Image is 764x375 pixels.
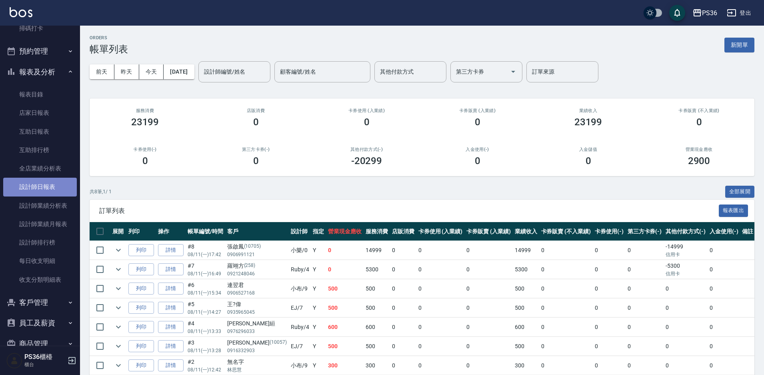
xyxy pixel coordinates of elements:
td: 0 [708,318,740,337]
a: 互助排行榜 [3,141,77,159]
td: 5300 [513,260,539,279]
th: 操作 [156,222,186,241]
td: 0 [664,337,708,356]
button: 登出 [724,6,754,20]
td: Y [311,299,326,317]
h2: 入金儲值 [542,147,634,152]
td: #2 [186,356,225,375]
p: 0921248046 [227,270,287,277]
td: 0 [593,299,626,317]
p: 林思慧 [227,366,287,373]
td: 0 [626,241,664,260]
td: 0 [390,299,416,317]
button: 前天 [90,64,114,79]
button: expand row [112,359,124,371]
td: 0 [326,260,364,279]
td: 0 [626,337,664,356]
h2: 卡券販賣 (入業績) [432,108,523,113]
p: 0976296033 [227,328,287,335]
p: 08/11 (一) 17:42 [188,251,223,258]
h3: 0 [586,155,591,166]
td: 500 [364,299,390,317]
p: (10705) [244,243,261,251]
button: expand row [112,283,124,295]
a: 設計師業績月報表 [3,215,77,233]
button: 列印 [128,244,154,257]
td: 300 [513,356,539,375]
div: 連翌君 [227,281,287,289]
td: 0 [464,337,513,356]
button: 客戶管理 [3,292,77,313]
td: 0 [593,279,626,298]
td: 0 [593,241,626,260]
td: EJ /7 [289,337,311,356]
p: 信用卡 [666,251,706,258]
button: expand row [112,321,124,333]
td: 0 [390,337,416,356]
h3: 23199 [574,116,602,128]
th: 帳單編號/時間 [186,222,225,241]
th: 卡券販賣 (入業績) [464,222,513,241]
a: 每日收支明細 [3,252,77,270]
p: 0906991121 [227,251,287,258]
th: 服務消費 [364,222,390,241]
td: 500 [513,279,539,298]
td: 0 [664,318,708,337]
td: 0 [390,318,416,337]
h3: 服務消費 [99,108,191,113]
p: 08/11 (一) 13:33 [188,328,223,335]
td: 14999 [513,241,539,260]
a: 報表匯出 [719,207,748,214]
a: 互助日報表 [3,122,77,141]
th: 展開 [110,222,126,241]
td: 500 [326,279,364,298]
td: 300 [326,356,364,375]
td: #5 [186,299,225,317]
button: PS36 [689,5,720,21]
td: 500 [513,337,539,356]
td: Y [311,337,326,356]
td: 0 [416,337,465,356]
td: 0 [464,318,513,337]
td: 0 [626,299,664,317]
button: 列印 [128,263,154,276]
button: 列印 [128,340,154,353]
h2: 卡券使用 (入業績) [321,108,412,113]
h3: 0 [364,116,370,128]
a: 詳情 [158,359,184,372]
h2: 店販消費 [210,108,302,113]
td: #7 [186,260,225,279]
td: Y [311,356,326,375]
td: 0 [464,241,513,260]
h3: 2900 [688,155,710,166]
td: 0 [708,260,740,279]
div: [PERSON_NAME]絙 [227,319,287,328]
button: 報表及分析 [3,62,77,82]
a: 設計師業績分析表 [3,197,77,215]
h3: 0 [696,116,702,128]
td: #8 [186,241,225,260]
p: 櫃台 [24,361,65,368]
h3: 0 [253,116,259,128]
th: 入金使用(-) [708,222,740,241]
div: 羅翊方 [227,262,287,270]
td: -5300 [664,260,708,279]
h3: 0 [475,116,480,128]
h3: 23199 [131,116,159,128]
td: 0 [390,356,416,375]
td: 0 [626,356,664,375]
td: Y [311,260,326,279]
td: 0 [539,279,593,298]
button: expand row [112,244,124,256]
td: 500 [326,299,364,317]
td: 500 [513,299,539,317]
p: 0935965045 [227,309,287,316]
img: Logo [10,7,32,17]
td: 0 [708,299,740,317]
a: 設計師排行榜 [3,233,77,252]
h3: 帳單列表 [90,44,128,55]
td: 600 [326,318,364,337]
td: 0 [390,241,416,260]
td: 0 [416,299,465,317]
div: PS36 [702,8,717,18]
